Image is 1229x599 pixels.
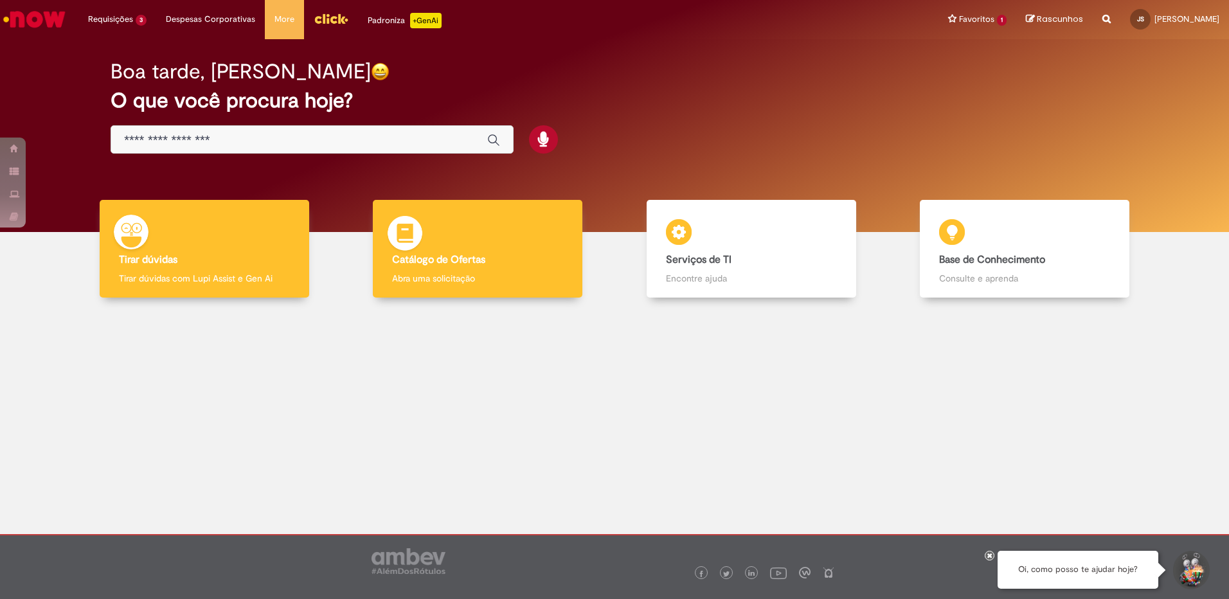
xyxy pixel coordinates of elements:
[314,9,348,28] img: click_logo_yellow_360x200.png
[392,253,485,266] b: Catálogo de Ofertas
[939,253,1045,266] b: Base de Conhecimento
[410,13,442,28] p: +GenAi
[341,200,615,298] a: Catálogo de Ofertas Abra uma solicitação
[959,13,994,26] span: Favoritos
[1137,15,1144,23] span: JS
[136,15,147,26] span: 3
[939,272,1110,285] p: Consulte e aprenda
[748,570,755,578] img: logo_footer_linkedin.png
[888,200,1162,298] a: Base de Conhecimento Consulte e aprenda
[371,62,390,81] img: happy-face.png
[614,200,888,298] a: Serviços de TI Encontre ajuda
[698,571,704,577] img: logo_footer_facebook.png
[1037,13,1083,25] span: Rascunhos
[111,89,1118,112] h2: O que você procura hoje?
[1171,551,1210,589] button: Iniciar Conversa de Suporte
[88,13,133,26] span: Requisições
[111,60,371,83] h2: Boa tarde, [PERSON_NAME]
[770,564,787,581] img: logo_footer_youtube.png
[119,272,290,285] p: Tirar dúvidas com Lupi Assist e Gen Ai
[1,6,67,32] img: ServiceNow
[1154,13,1219,24] span: [PERSON_NAME]
[274,13,294,26] span: More
[666,253,731,266] b: Serviços de TI
[67,200,341,298] a: Tirar dúvidas Tirar dúvidas com Lupi Assist e Gen Ai
[666,272,837,285] p: Encontre ajuda
[1026,13,1083,26] a: Rascunhos
[799,567,811,578] img: logo_footer_workplace.png
[368,13,442,28] div: Padroniza
[372,548,445,574] img: logo_footer_ambev_rotulo_gray.png
[119,253,177,266] b: Tirar dúvidas
[823,567,834,578] img: logo_footer_naosei.png
[997,15,1007,26] span: 1
[392,272,563,285] p: Abra uma solicitação
[166,13,255,26] span: Despesas Corporativas
[998,551,1158,589] div: Oi, como posso te ajudar hoje?
[723,571,730,577] img: logo_footer_twitter.png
